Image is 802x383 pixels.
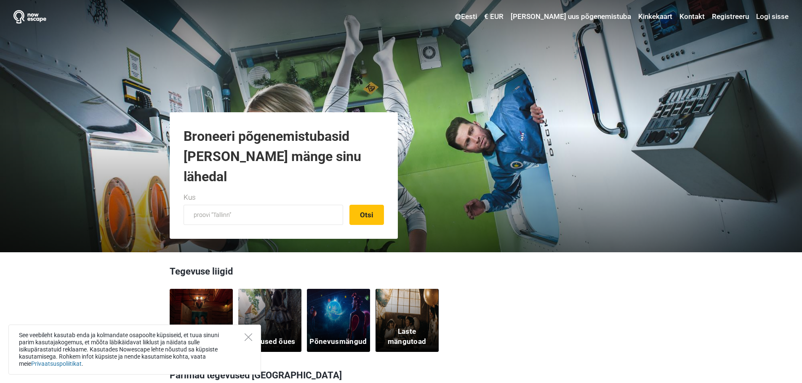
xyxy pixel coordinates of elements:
[636,9,674,24] a: Kinkekaart
[170,265,633,283] h3: Tegevuse liigid
[245,333,252,341] button: Close
[307,289,370,352] a: Põnevusmängud
[13,10,46,24] img: Nowescape logo
[381,327,433,347] h5: Laste mängutoad
[8,325,261,375] div: See veebileht kasutab enda ja kolmandate osapoolte küpsiseid, et tuua sinuni parim kasutajakogemu...
[455,14,461,20] img: Eesti
[184,126,384,187] h1: Broneeri põgenemistubasid [PERSON_NAME] mänge sinu lähedal
[376,289,439,352] a: Laste mängutoad
[170,289,233,352] a: Põgenemistoad
[349,205,384,225] button: Otsi
[184,192,196,203] label: Kus
[482,9,506,24] a: € EUR
[453,9,479,24] a: Eesti
[754,9,789,24] a: Logi sisse
[509,9,633,24] a: [PERSON_NAME] uus põgenemistuba
[31,360,82,367] a: Privaatsuspoliitikat
[244,337,295,347] h5: Seiklused õues
[184,205,343,225] input: proovi “Tallinn”
[309,337,367,347] h5: Põnevusmängud
[677,9,707,24] a: Kontakt
[710,9,751,24] a: Registreeru
[238,289,301,352] a: Seiklused õues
